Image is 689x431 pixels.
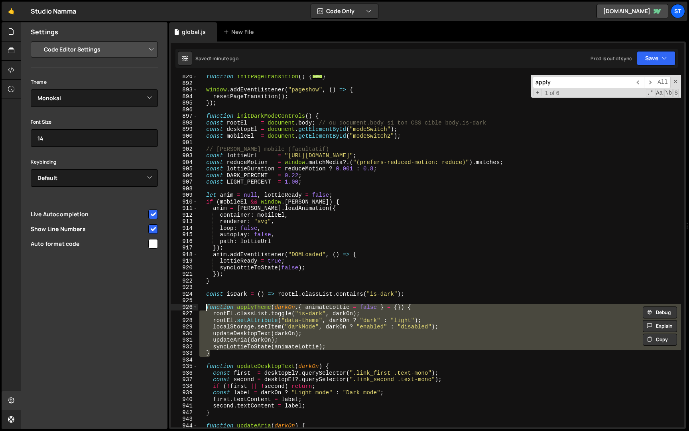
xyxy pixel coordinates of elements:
[171,350,198,357] div: 933
[171,225,198,232] div: 914
[171,271,198,278] div: 921
[171,284,198,291] div: 923
[171,186,198,192] div: 908
[664,89,673,97] span: Whole Word Search
[31,78,47,86] label: Theme
[171,73,198,80] div: 826
[171,93,198,100] div: 894
[637,51,675,65] button: Save
[171,423,198,429] div: 944
[596,4,668,18] a: [DOMAIN_NAME]
[171,278,198,285] div: 922
[171,120,198,127] div: 898
[171,238,198,245] div: 916
[31,28,58,36] h2: Settings
[171,152,198,159] div: 903
[171,370,198,377] div: 936
[171,403,198,409] div: 941
[171,344,198,350] div: 932
[671,4,685,18] a: St
[171,199,198,206] div: 910
[171,265,198,271] div: 920
[673,89,679,97] span: Search In Selection
[171,179,198,186] div: 907
[655,89,663,97] span: CaseSensitive Search
[542,90,563,97] span: 1 of 6
[171,396,198,403] div: 940
[171,389,198,396] div: 939
[171,113,198,120] div: 897
[171,317,198,324] div: 928
[171,416,198,423] div: 943
[171,363,198,370] div: 935
[171,87,198,93] div: 893
[312,74,323,79] span: ...
[171,324,198,330] div: 929
[655,77,671,88] span: Alt-Enter
[533,77,633,88] input: Search for
[591,55,632,62] div: Prod is out of sync
[210,55,238,62] div: 1 minute ago
[31,225,147,233] span: Show Line Numbers
[31,240,147,248] span: Auto format code
[643,334,677,346] button: Copy
[171,231,198,238] div: 915
[311,4,378,18] button: Code Only
[31,6,76,16] div: Studio Namma
[171,383,198,390] div: 938
[195,55,238,62] div: Saved
[171,107,198,113] div: 896
[533,89,542,97] span: Toggle Replace mode
[2,2,21,21] a: 🤙
[31,158,57,166] label: Keybinding
[171,126,198,133] div: 899
[31,210,147,218] span: Live Autocompletion
[171,251,198,258] div: 918
[171,146,198,153] div: 902
[643,306,677,318] button: Debug
[171,159,198,166] div: 904
[171,310,198,317] div: 927
[171,166,198,172] div: 905
[171,330,198,337] div: 930
[171,172,198,179] div: 906
[171,205,198,212] div: 911
[171,100,198,107] div: 895
[182,28,206,36] div: global.js
[646,89,654,97] span: RegExp Search
[171,357,198,364] div: 934
[171,376,198,383] div: 937
[223,28,257,36] div: New File
[171,304,198,311] div: 926
[31,118,51,126] label: Font Size
[633,77,644,88] span: ​
[171,245,198,251] div: 917
[171,291,198,298] div: 924
[171,139,198,146] div: 901
[171,212,198,219] div: 912
[644,77,655,88] span: ​
[171,218,198,225] div: 913
[171,258,198,265] div: 919
[171,409,198,416] div: 942
[171,297,198,304] div: 925
[171,337,198,344] div: 931
[643,320,677,332] button: Explain
[171,192,198,199] div: 909
[171,80,198,87] div: 892
[171,133,198,140] div: 900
